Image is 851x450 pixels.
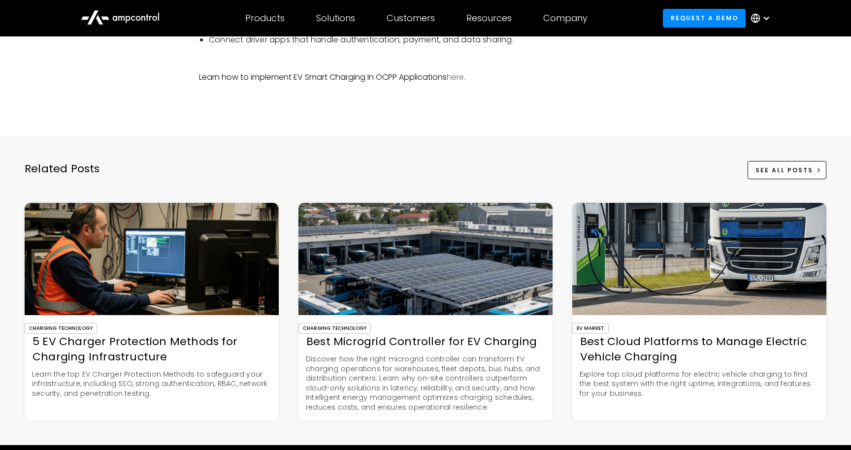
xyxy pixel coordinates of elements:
div: Products [245,13,285,24]
a: here [447,71,464,83]
img: Best Microgrid Controller for EV Charging [298,203,553,316]
div: See All Posts [755,166,813,175]
div: Customers [387,13,435,24]
li: Connect driver apps that handle authentication, payment, and data sharing. [209,34,652,45]
div: 5 EV Charger Protection Methods for Charging Infrastructure [25,334,279,365]
div: EV Market [572,323,609,334]
div: Solutions [316,13,355,24]
img: Best Cloud Platforms to Manage Electric Vehicle Charging [572,203,826,316]
p: Learn how to implement EV Smart Charging In OCPP Applications . [199,72,652,83]
p: Learn the top EV Charger Protection Methods to safeguard your infrastructure, including SSO, stro... [25,370,279,399]
p: Explore top cloud platforms for electric vehicle charging to find the best system with the right ... [572,370,826,399]
div: Charging Technology [25,323,97,334]
a: See All Posts [748,161,826,179]
div: Company [543,13,588,24]
div: Best Microgrid Controller for EV Charging [298,334,553,350]
div: Resources [466,13,512,24]
a: Request a demo [663,9,746,27]
p: ‍ [199,53,652,64]
p: Discover how the right microgrid controller can transform EV charging operations for warehouses, ... [298,354,553,413]
div: Best Cloud Platforms to Manage Electric Vehicle Charging [572,334,826,365]
div: Related Posts [25,161,100,191]
div: Charging Technology [298,323,371,334]
a: EV MarketBest Cloud Platforms to Manage Electric Vehicle ChargingExplore top cloud platforms for ... [572,203,826,420]
img: 5 EV Charger Protection Methods for Charging Infrastructure [25,203,279,316]
a: Charging Technology5 EV Charger Protection Methods for Charging InfrastructureLearn the top EV Ch... [25,203,279,420]
a: Charging TechnologyBest Microgrid Controller for EV ChargingDiscover how the right microgrid cont... [298,203,553,420]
